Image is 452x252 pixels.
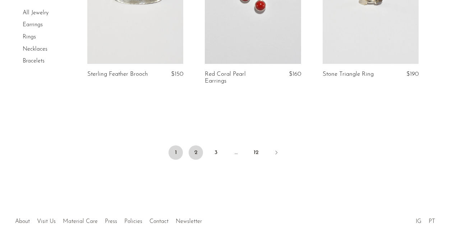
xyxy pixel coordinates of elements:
[149,219,169,224] a: Contact
[412,213,439,227] ul: Social Medias
[23,34,36,40] a: Rings
[11,213,206,227] ul: Quick links
[23,46,47,52] a: Necklaces
[189,145,203,160] a: 2
[105,219,117,224] a: Press
[289,71,301,77] span: $160
[323,71,374,78] a: Stone Triangle Ring
[269,145,283,161] a: Next
[63,219,98,224] a: Material Care
[23,22,43,28] a: Earrings
[429,219,435,224] a: PT
[205,71,268,84] a: Red Coral Pearl Earrings
[169,145,183,160] span: 1
[87,71,148,78] a: Sterling Feather Brooch
[37,219,56,224] a: Visit Us
[124,219,142,224] a: Policies
[15,219,30,224] a: About
[229,145,243,160] span: …
[209,145,223,160] a: 3
[406,71,419,77] span: $190
[23,10,49,16] a: All Jewelry
[249,145,263,160] a: 12
[23,58,45,64] a: Bracelets
[171,71,183,77] span: $150
[416,219,421,224] a: IG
